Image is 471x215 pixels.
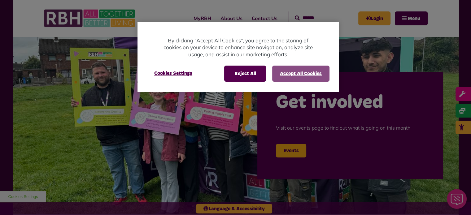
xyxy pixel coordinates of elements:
[137,22,339,92] div: Cookie banner
[162,37,314,58] p: By clicking “Accept All Cookies”, you agree to the storing of cookies on your device to enhance s...
[272,66,329,82] button: Accept All Cookies
[137,22,339,92] div: Privacy
[147,66,200,81] button: Cookies Settings
[224,66,266,82] button: Reject All
[4,2,24,22] div: Close Web Assistant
